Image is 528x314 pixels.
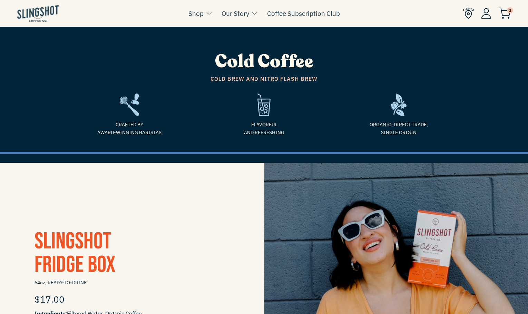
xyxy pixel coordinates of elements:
span: Organic, Direct Trade, Single Origin [336,121,461,136]
span: Cold Brew and Nitro Flash Brew [67,75,461,84]
span: Flavorful and refreshing [202,121,326,136]
span: Cold Coffee [215,49,313,74]
a: Our Story [222,8,249,19]
span: Crafted by Award-Winning Baristas [67,121,192,136]
img: cart [498,8,511,19]
img: Find Us [463,8,474,19]
a: 1 [498,9,511,17]
img: frame-1635784469962.svg [391,94,407,116]
div: $17.00 [35,289,229,310]
img: frame2-1635783918803.svg [120,94,139,116]
img: refreshing-1635975143169.svg [257,94,270,116]
span: 1 [507,7,513,13]
span: Slingshot Fridge Box [35,227,116,279]
img: Account [481,8,491,19]
a: SlingshotFridge Box [35,227,116,279]
a: Shop [188,8,204,19]
a: Coffee Subscription Club [267,8,340,19]
span: 64oz, READY-TO-DRINK [35,277,229,289]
